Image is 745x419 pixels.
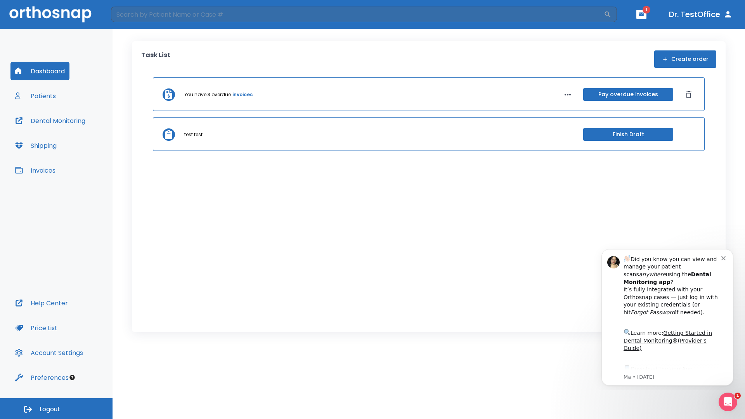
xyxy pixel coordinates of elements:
[10,294,73,312] button: Help Center
[132,12,138,18] button: Dismiss notification
[719,393,737,411] iframe: Intercom live chat
[10,136,61,155] button: Shipping
[111,7,604,22] input: Search by Patient Name or Case #
[666,7,736,21] button: Dr. TestOffice
[9,6,92,22] img: Orthosnap
[184,131,203,138] p: test test
[654,50,716,68] button: Create order
[69,374,76,381] div: Tooltip anchor
[583,128,673,141] button: Finish Draft
[683,88,695,101] button: Dismiss
[141,50,170,68] p: Task List
[583,88,673,101] button: Pay overdue invoices
[34,132,132,139] p: Message from Ma, sent 6w ago
[184,91,231,98] p: You have 3 overdue
[10,111,90,130] button: Dental Monitoring
[34,122,132,161] div: Download the app: | ​ Let us know if you need help getting started!
[40,405,60,414] span: Logout
[10,368,73,387] button: Preferences
[10,62,69,80] button: Dashboard
[10,161,60,180] button: Invoices
[590,242,745,390] iframe: Intercom notifications message
[10,343,88,362] button: Account Settings
[10,319,62,337] button: Price List
[34,124,103,138] a: App Store
[10,87,61,105] button: Patients
[232,91,253,98] a: invoices
[643,6,650,14] span: 1
[735,393,741,399] span: 1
